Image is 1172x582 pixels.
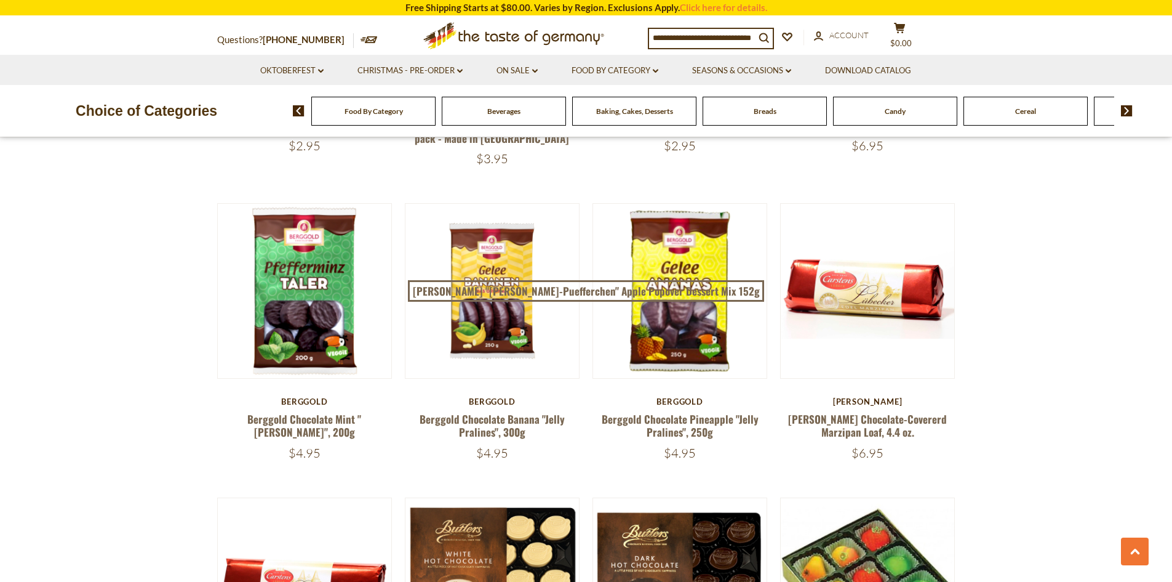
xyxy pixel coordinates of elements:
span: $2.95 [664,138,696,153]
a: Oktoberfest [260,64,324,78]
a: Seasons & Occasions [692,64,791,78]
img: next arrow [1121,105,1133,116]
a: On Sale [496,64,538,78]
a: Breads [754,107,776,116]
span: $0.00 [890,38,912,48]
a: Click here for details. [680,2,767,13]
img: Berggold Chocolate Pineapple "Jelly Pralines", 250g [593,204,767,378]
div: Berggold [217,397,393,406]
a: Cereal [1015,107,1036,116]
img: Berggold Chocolate Banana "Jelly Pralines", 300g [405,204,580,378]
a: [PHONE_NUMBER] [263,34,345,45]
span: $3.95 [476,151,508,166]
img: previous arrow [293,105,305,116]
span: Account [829,30,869,40]
a: Berggold Chocolate Pineapple "Jelly Pralines", 250g [602,411,759,440]
img: Berggold Chocolate Mint "Thaler", 200g [218,204,392,378]
button: $0.00 [882,22,919,53]
div: Berggold [592,397,768,406]
a: Christmas - PRE-ORDER [357,64,463,78]
a: Download Catalog [825,64,911,78]
a: Berggold Chocolate Mint "[PERSON_NAME]", 200g [247,411,361,440]
a: Berggold Chocolate Banana "Jelly Pralines", 300g [420,411,565,440]
a: Beverages [487,107,520,116]
a: [PERSON_NAME] "[PERSON_NAME]-Puefferchen" Apple Popover Dessert Mix 152g [408,280,764,302]
img: Carstens Luebeck Chocolate-Covererd Marzipan Loaf, 4.4 oz. [781,204,955,378]
span: $4.95 [664,445,696,461]
span: $4.95 [476,445,508,461]
a: Food By Category [572,64,658,78]
p: Questions? [217,32,354,48]
span: $6.95 [851,445,883,461]
a: [PERSON_NAME] Chocolate-Covererd Marzipan Loaf, 4.4 oz. [788,411,947,440]
a: Baking, Cakes, Desserts [596,107,673,116]
a: Candy [885,107,906,116]
span: $4.95 [289,445,321,461]
div: [PERSON_NAME] [780,397,955,406]
span: $2.95 [289,138,321,153]
span: $6.95 [851,138,883,153]
a: Food By Category [345,107,403,116]
div: Berggold [405,397,580,406]
a: Account [814,29,869,42]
